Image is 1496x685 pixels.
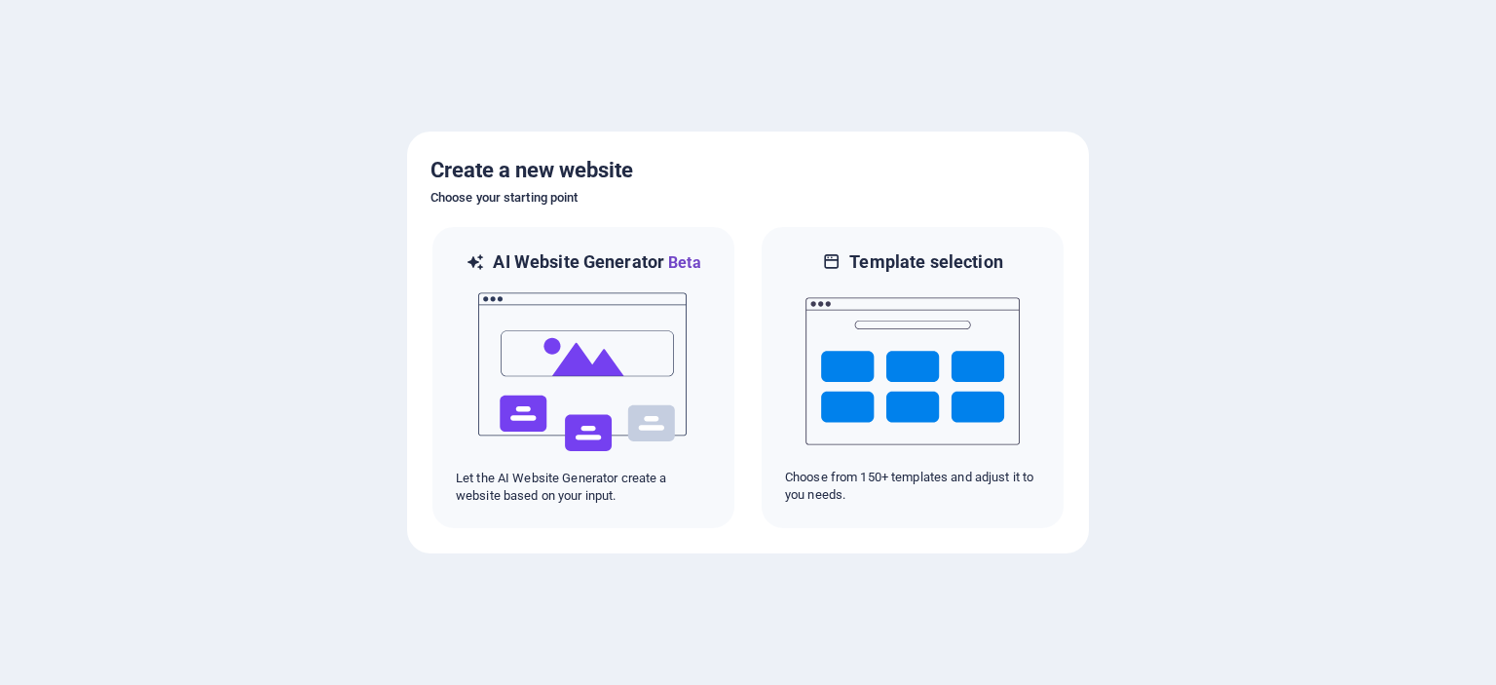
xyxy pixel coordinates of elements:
h5: Create a new website [430,155,1066,186]
img: ai [476,275,691,470]
p: Let the AI Website Generator create a website based on your input. [456,470,711,505]
p: Choose from 150+ templates and adjust it to you needs. [785,469,1040,504]
div: AI Website GeneratorBetaaiLet the AI Website Generator create a website based on your input. [430,225,736,530]
h6: Template selection [849,250,1002,274]
h6: Choose your starting point [430,186,1066,209]
span: Beta [664,253,701,272]
h6: AI Website Generator [493,250,700,275]
div: Template selectionChoose from 150+ templates and adjust it to you needs. [760,225,1066,530]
